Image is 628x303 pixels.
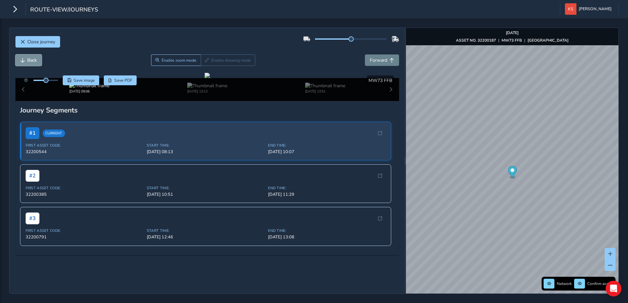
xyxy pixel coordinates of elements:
div: [DATE] 09:06 [69,89,109,94]
strong: [DATE] [506,30,519,35]
span: Forward [370,57,387,63]
span: [DATE] 08:13 [147,149,264,155]
span: # 1 [26,127,39,139]
span: # 2 [26,170,39,182]
span: First Asset Code: [26,143,143,148]
button: Zoom [151,54,201,66]
span: Enable zoom mode [162,58,196,63]
span: Start Time: [147,186,264,191]
span: [DATE] 13:08 [268,234,385,240]
img: Thumbnail frame [305,83,345,89]
span: # 3 [26,212,39,224]
span: Back [27,57,37,63]
span: First Asset Code: [26,228,143,233]
button: PDF [104,75,137,85]
span: MW73 FFB [369,77,392,84]
span: Network [557,281,572,286]
span: End Time: [268,228,385,233]
span: Save image [74,78,95,83]
button: Close journey [15,36,60,48]
span: Save PDF [114,78,132,83]
span: route-view/journeys [30,6,98,15]
img: Thumbnail frame [187,83,227,89]
button: [PERSON_NAME] [565,3,614,15]
span: Confirm assets [587,281,614,286]
span: End Time: [268,143,385,148]
strong: MW73 FFB [502,38,522,43]
span: Start Time: [147,143,264,148]
div: [DATE] 12:51 [305,89,345,94]
span: Start Time: [147,228,264,233]
img: diamond-layout [565,3,576,15]
span: End Time: [268,186,385,191]
div: | | [456,38,569,43]
button: Back [15,54,42,66]
span: [DATE] 12:46 [147,234,264,240]
span: [DATE] 11:29 [268,192,385,197]
span: [DATE] 10:07 [268,149,385,155]
strong: [GEOGRAPHIC_DATA] [527,38,569,43]
span: [DATE] 10:51 [147,192,264,197]
span: 32200385 [26,192,143,197]
div: Open Intercom Messenger [606,281,621,296]
div: Map marker [508,166,517,179]
div: [DATE] 13:12 [187,89,227,94]
span: [PERSON_NAME] [579,3,612,15]
span: First Asset Code: [26,186,143,191]
img: Thumbnail frame [69,83,109,89]
span: Close journey [27,39,55,45]
span: 32200791 [26,234,143,240]
div: Journey Segments [20,106,394,115]
span: Current [43,130,65,137]
span: 32200544 [26,149,143,155]
button: Save [63,75,99,85]
strong: ASSET NO. 32200187 [456,38,496,43]
button: Forward [365,54,399,66]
